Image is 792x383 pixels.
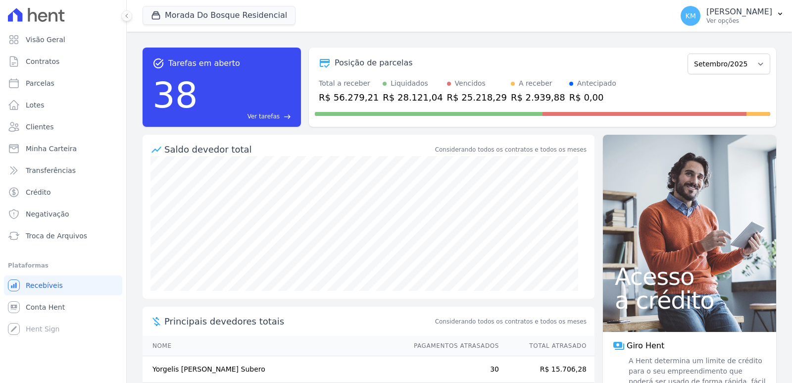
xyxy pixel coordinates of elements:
div: R$ 0,00 [569,91,616,104]
a: Crédito [4,182,122,202]
span: Tarefas em aberto [168,57,240,69]
a: Negativação [4,204,122,224]
div: R$ 25.218,29 [447,91,507,104]
div: Saldo devedor total [164,143,433,156]
span: Principais devedores totais [164,315,433,328]
span: Contratos [26,56,59,66]
td: 30 [404,356,499,383]
span: east [284,113,291,120]
th: Pagamentos Atrasados [404,336,499,356]
span: Clientes [26,122,53,132]
a: Minha Carteira [4,139,122,159]
span: KM [685,12,695,19]
a: Parcelas [4,73,122,93]
span: Negativação [26,209,69,219]
span: a crédito [615,288,764,312]
span: Lotes [26,100,45,110]
th: Total Atrasado [499,336,594,356]
button: Morada Do Bosque Residencial [143,6,296,25]
div: R$ 28.121,04 [383,91,443,104]
a: Ver tarefas east [202,112,291,121]
td: Yorgelis [PERSON_NAME] Subero [143,356,404,383]
a: Visão Geral [4,30,122,50]
button: KM [PERSON_NAME] Ver opções [673,2,792,30]
div: Considerando todos os contratos e todos os meses [435,145,587,154]
a: Contratos [4,52,122,71]
span: Ver tarefas [247,112,280,121]
span: Conta Hent [26,302,65,312]
td: R$ 15.706,28 [499,356,594,383]
div: Antecipado [577,78,616,89]
a: Transferências [4,161,122,180]
p: [PERSON_NAME] [706,7,772,17]
span: Crédito [26,187,51,197]
div: 38 [152,69,198,121]
div: Plataformas [8,260,118,272]
span: Troca de Arquivos [26,231,87,241]
span: Minha Carteira [26,144,77,154]
span: Recebíveis [26,280,63,290]
span: Visão Geral [26,35,65,45]
div: Total a receber [319,78,379,89]
span: Giro Hent [627,340,664,352]
div: R$ 2.939,88 [511,91,565,104]
span: Transferências [26,165,76,175]
a: Clientes [4,117,122,137]
div: Posição de parcelas [335,57,413,69]
a: Troca de Arquivos [4,226,122,246]
span: Parcelas [26,78,54,88]
a: Recebíveis [4,275,122,295]
div: R$ 56.279,21 [319,91,379,104]
span: Considerando todos os contratos e todos os meses [435,317,587,326]
div: Vencidos [455,78,486,89]
div: Liquidados [391,78,428,89]
p: Ver opções [706,17,772,25]
a: Conta Hent [4,297,122,317]
a: Lotes [4,95,122,115]
span: task_alt [152,57,164,69]
div: A receber [519,78,552,89]
th: Nome [143,336,404,356]
span: Acesso [615,265,764,288]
